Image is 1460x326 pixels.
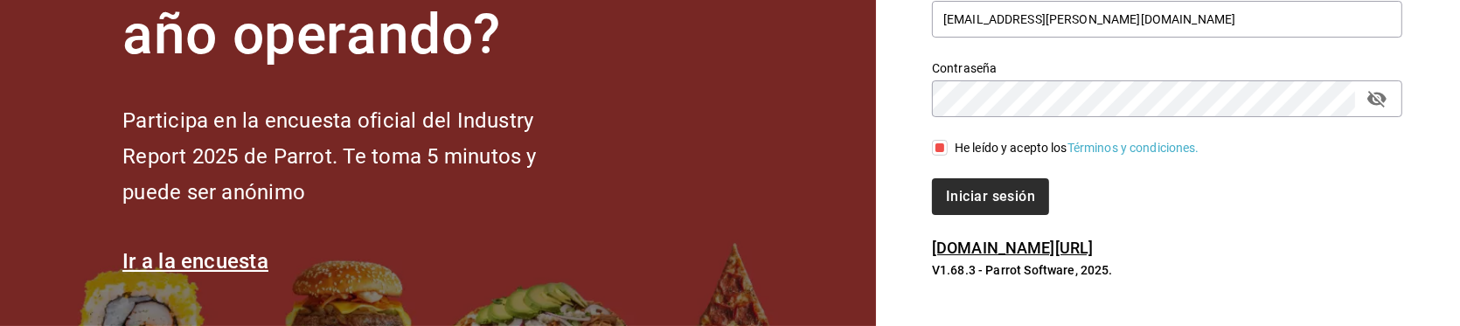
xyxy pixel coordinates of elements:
button: Iniciar sesión [932,178,1049,215]
p: V1.68.3 - Parrot Software, 2025. [932,261,1402,279]
button: passwordField [1362,84,1392,114]
input: Ingresa tu correo electrónico [932,1,1402,38]
label: Contraseña [932,63,1402,75]
h2: Participa en la encuesta oficial del Industry Report 2025 de Parrot. Te toma 5 minutos y puede se... [122,103,594,210]
a: Términos y condiciones. [1067,141,1199,155]
a: [DOMAIN_NAME][URL] [932,239,1093,257]
a: Ir a la encuesta [122,249,268,274]
div: He leído y acepto los [955,139,1199,157]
